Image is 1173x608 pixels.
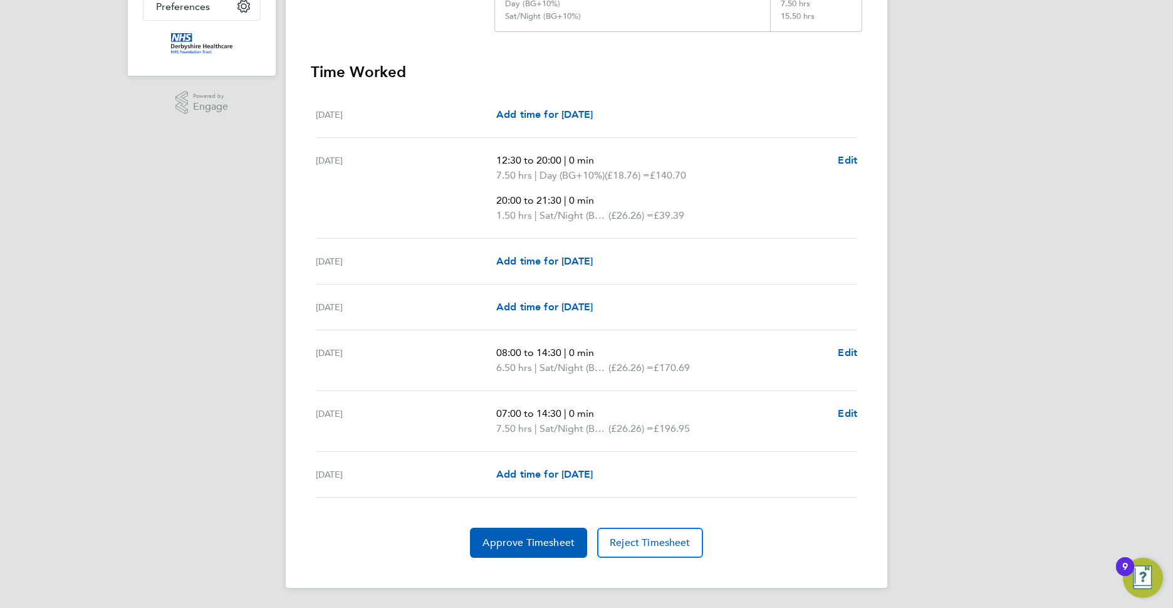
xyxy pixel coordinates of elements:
div: Sat/Night (BG+10%) [505,11,581,21]
span: | [534,169,537,181]
a: Go to home page [143,33,261,53]
div: [DATE] [316,107,496,122]
div: 15.50 hrs [770,11,862,31]
span: 12:30 to 20:00 [496,154,561,166]
span: (£18.76) = [605,169,650,181]
span: | [564,407,566,419]
span: Reject Timesheet [610,537,691,549]
span: £140.70 [650,169,686,181]
h3: Time Worked [311,62,862,82]
span: Sat/Night (BG+10%) [540,421,608,436]
span: 20:00 to 21:30 [496,194,561,206]
span: Edit [838,407,857,419]
span: | [564,347,566,359]
span: Add time for [DATE] [496,468,593,480]
a: Add time for [DATE] [496,107,593,122]
a: Powered byEngage [175,91,229,115]
div: [DATE] [316,300,496,315]
a: Add time for [DATE] [496,300,593,315]
a: Add time for [DATE] [496,254,593,269]
button: Approve Timesheet [470,528,587,558]
span: Edit [838,347,857,359]
a: Add time for [DATE] [496,467,593,482]
span: Engage [193,102,228,112]
span: (£26.26) = [608,362,654,374]
span: 1.50 hrs [496,209,532,221]
span: Preferences [156,1,210,13]
div: [DATE] [316,254,496,269]
span: (£26.26) = [608,209,654,221]
span: £39.39 [654,209,684,221]
div: 9 [1122,567,1128,583]
a: Edit [838,345,857,360]
button: Open Resource Center, 9 new notifications [1123,558,1163,598]
span: | [564,154,566,166]
span: Add time for [DATE] [496,255,593,267]
span: 7.50 hrs [496,169,532,181]
span: Day (BG+10%) [540,168,605,183]
span: | [534,362,537,374]
div: [DATE] [316,406,496,436]
button: Reject Timesheet [597,528,703,558]
a: Edit [838,153,857,168]
span: 07:00 to 14:30 [496,407,561,419]
img: derbyshire-nhs-logo-retina.png [171,33,232,53]
span: 7.50 hrs [496,422,532,434]
span: 0 min [569,154,594,166]
span: | [534,422,537,434]
div: [DATE] [316,467,496,482]
span: £170.69 [654,362,690,374]
span: (£26.26) = [608,422,654,434]
span: 0 min [569,347,594,359]
span: Edit [838,154,857,166]
span: Sat/Night (BG+10%) [540,208,608,223]
span: £196.95 [654,422,690,434]
span: Approve Timesheet [482,537,575,549]
span: 0 min [569,194,594,206]
span: 6.50 hrs [496,362,532,374]
span: Powered by [193,91,228,102]
span: Add time for [DATE] [496,301,593,313]
span: 08:00 to 14:30 [496,347,561,359]
span: | [564,194,566,206]
span: 0 min [569,407,594,419]
span: | [534,209,537,221]
div: [DATE] [316,153,496,223]
span: Add time for [DATE] [496,108,593,120]
span: Sat/Night (BG+10%) [540,360,608,375]
a: Edit [838,406,857,421]
div: [DATE] [316,345,496,375]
